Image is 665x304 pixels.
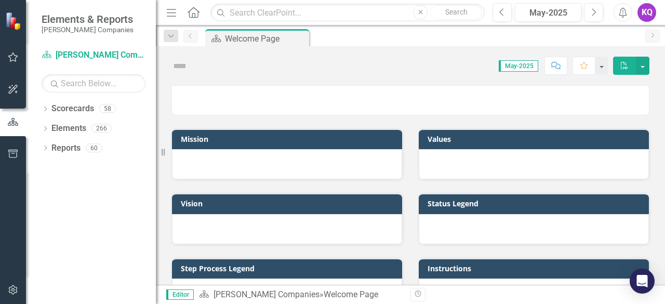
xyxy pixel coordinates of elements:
[99,104,116,113] div: 58
[86,143,102,152] div: 60
[42,13,134,25] span: Elements & Reports
[171,58,188,74] img: Not Defined
[428,200,644,207] h3: Status Legend
[214,289,320,299] a: [PERSON_NAME] Companies
[42,74,145,92] input: Search Below...
[515,3,581,22] button: May-2025
[181,200,397,207] h3: Vision
[499,60,538,72] span: May-2025
[630,269,655,294] div: Open Intercom Messenger
[445,8,468,16] span: Search
[428,135,644,143] h3: Values
[51,123,86,135] a: Elements
[518,7,578,19] div: May-2025
[225,32,307,45] div: Welcome Page
[5,12,23,30] img: ClearPoint Strategy
[428,265,644,272] h3: Instructions
[430,5,482,20] button: Search
[181,135,397,143] h3: Mission
[42,25,134,34] small: [PERSON_NAME] Companies
[324,289,378,299] div: Welcome Page
[42,49,145,61] a: [PERSON_NAME] Companies
[51,142,81,154] a: Reports
[91,124,112,133] div: 266
[51,103,94,115] a: Scorecards
[210,4,485,22] input: Search ClearPoint...
[199,289,403,301] div: »
[166,289,194,300] span: Editor
[637,3,656,22] button: KQ
[181,265,397,272] h3: Step Process Legend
